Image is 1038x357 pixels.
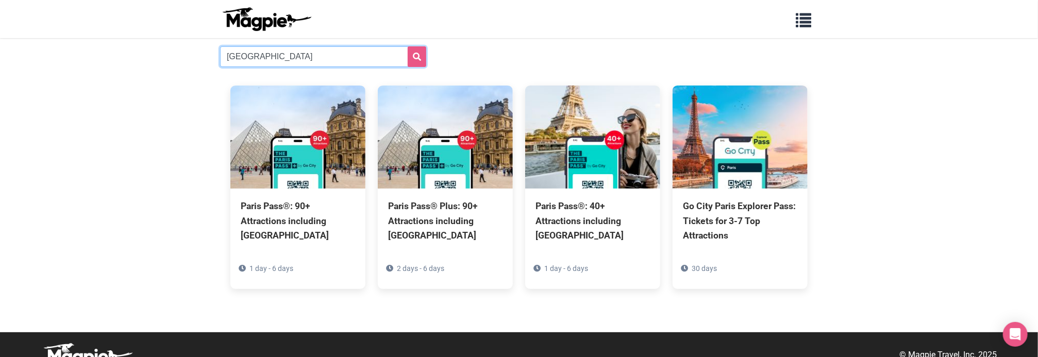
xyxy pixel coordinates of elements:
[230,86,365,288] a: Paris Pass®: 90+ Attractions including [GEOGRAPHIC_DATA] 1 day - 6 days
[241,199,355,242] div: Paris Pass®: 90+ Attractions including [GEOGRAPHIC_DATA]
[230,86,365,189] img: Paris Pass®: 90+ Attractions including Louvre
[378,86,513,189] img: Paris Pass® Plus: 90+ Attractions including Louvre
[220,7,313,31] img: logo-ab69f6fb50320c5b225c76a69d11143b.png
[525,86,660,189] img: Paris Pass®: 40+ Attractions including Eiffel Tower
[220,46,426,67] input: Search products...
[544,264,588,273] span: 1 day - 6 days
[692,264,717,273] span: 30 days
[1003,322,1028,347] div: Open Intercom Messenger
[249,264,293,273] span: 1 day - 6 days
[683,199,797,242] div: Go City Paris Explorer Pass: Tickets for 3-7 Top Attractions
[535,199,650,242] div: Paris Pass®: 40+ Attractions including [GEOGRAPHIC_DATA]
[673,86,808,288] a: Go City Paris Explorer Pass: Tickets for 3-7 Top Attractions 30 days
[673,86,808,189] img: Go City Paris Explorer Pass: Tickets for 3-7 Top Attractions
[525,86,660,288] a: Paris Pass®: 40+ Attractions including [GEOGRAPHIC_DATA] 1 day - 6 days
[378,86,513,288] a: Paris Pass® Plus: 90+ Attractions including [GEOGRAPHIC_DATA] 2 days - 6 days
[388,199,503,242] div: Paris Pass® Plus: 90+ Attractions including [GEOGRAPHIC_DATA]
[397,264,444,273] span: 2 days - 6 days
